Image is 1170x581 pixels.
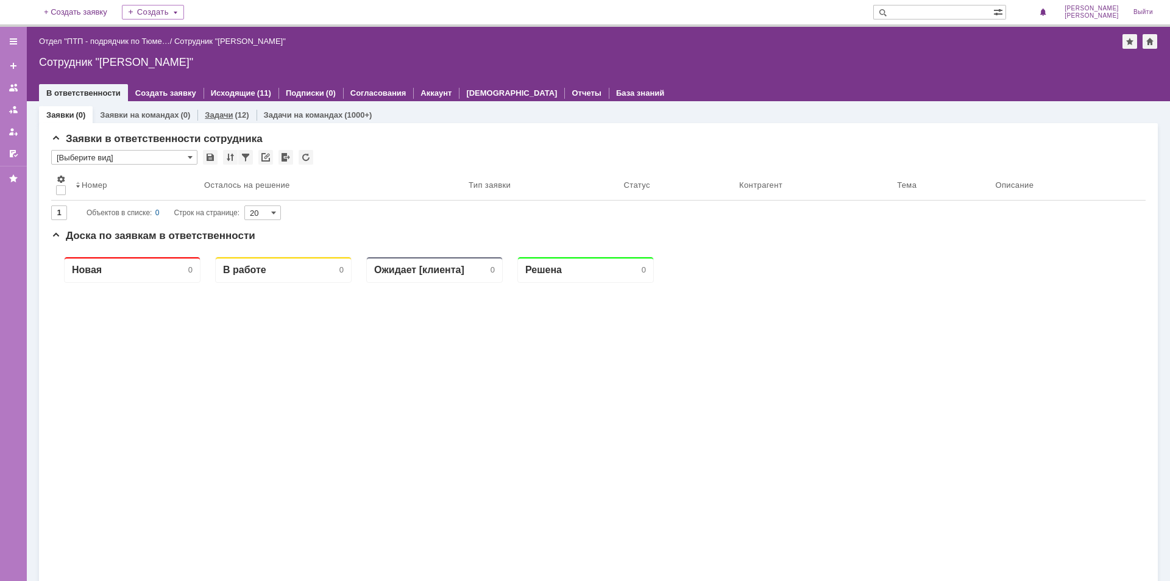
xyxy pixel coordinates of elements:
[278,150,293,165] div: Экспорт списка
[4,56,23,76] a: Создать заявку
[180,110,190,119] div: (0)
[51,230,255,241] span: Доска по заявкам в ответственности
[56,174,66,184] span: Настройки
[172,17,215,29] div: В работе
[46,110,74,119] a: Заявки
[211,88,255,98] a: Исходящие
[572,88,601,98] a: Отчеты
[82,180,107,190] div: Номер
[897,180,916,190] div: Тема
[203,150,218,165] div: Сохранить вид
[619,169,734,201] th: Статус
[51,133,263,144] span: Заявки в ответственности сотрудника
[39,37,174,46] div: /
[1065,5,1119,12] span: [PERSON_NAME]
[1143,34,1157,49] div: Сделать домашней страницей
[350,88,406,98] a: Согласования
[464,169,619,201] th: Тип заявки
[892,169,990,201] th: Тема
[137,18,141,27] div: 0
[326,88,336,98] div: (0)
[1065,12,1119,20] span: [PERSON_NAME]
[87,205,239,220] i: Строк на странице:
[623,180,650,190] div: Статус
[199,169,464,201] th: Осталось на решение
[288,18,292,27] div: 0
[4,100,23,119] a: Заявки в моей ответственности
[616,88,664,98] a: База знаний
[100,110,179,119] a: Заявки на командах
[590,18,595,27] div: 0
[46,88,121,98] a: В ответственности
[4,122,23,141] a: Мои заявки
[344,110,372,119] div: (1000+)
[4,144,23,163] a: Мои согласования
[39,37,170,46] a: Отдел "ПТП - подрядчик по Тюме…
[4,78,23,98] a: Заявки на командах
[469,180,511,190] div: Тип заявки
[258,150,273,165] div: Скопировать ссылку на список
[734,169,892,201] th: Контрагент
[205,110,233,119] a: Задачи
[286,88,324,98] a: Подписки
[439,18,444,27] div: 0
[466,88,557,98] a: [DEMOGRAPHIC_DATA]
[39,56,1158,68] div: Сотрудник "[PERSON_NAME]"
[264,110,343,119] a: Задачи на командах
[420,88,452,98] a: Аккаунт
[71,169,199,201] th: Номер
[235,110,249,119] div: (12)
[155,205,160,220] div: 0
[87,209,152,217] span: Объектов в списке:
[323,17,413,29] div: Ожидает [клиента]
[122,5,184,20] div: Создать
[238,150,253,165] div: Фильтрация...
[135,88,196,98] a: Создать заявку
[299,150,313,165] div: Обновлять список
[1122,34,1137,49] div: Добавить в избранное
[21,17,51,29] div: Новая
[174,37,286,46] div: Сотрудник "[PERSON_NAME]"
[995,180,1033,190] div: Описание
[223,150,238,165] div: Сортировка...
[204,180,290,190] div: Осталось на решение
[993,5,1005,17] span: Расширенный поиск
[474,17,511,29] div: Решена
[257,88,271,98] div: (11)
[76,110,85,119] div: (0)
[739,180,782,190] div: Контрагент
